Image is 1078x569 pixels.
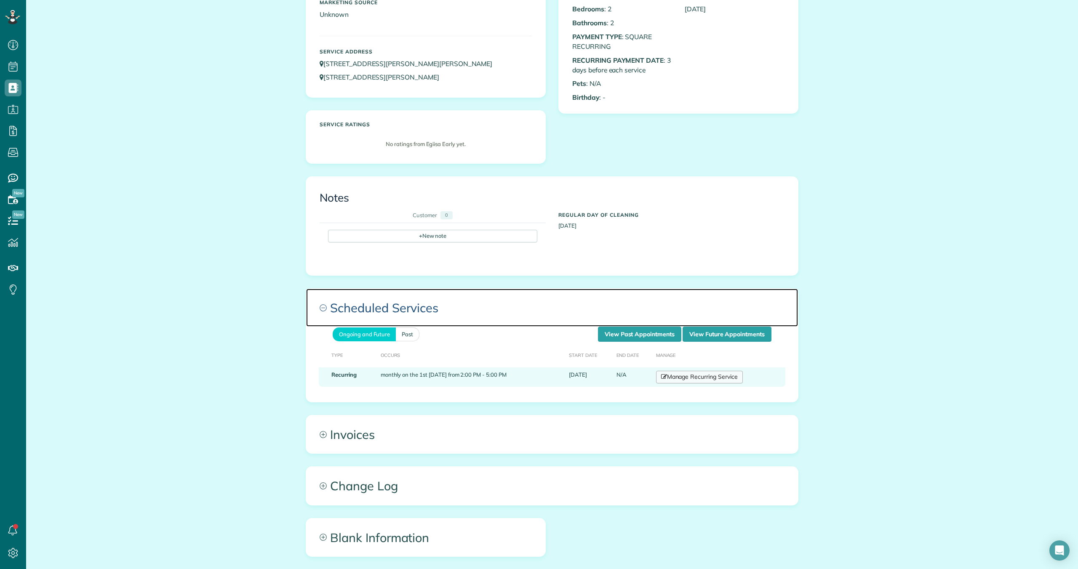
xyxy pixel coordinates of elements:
[306,467,798,505] a: Change Log
[572,79,586,88] b: Pets
[566,342,613,367] th: Start Date
[572,93,599,101] b: Birthday
[413,211,437,219] div: Customer
[320,73,447,81] a: [STREET_ADDRESS][PERSON_NAME]
[328,230,537,242] div: New note
[572,19,607,27] b: Bathrooms
[306,289,798,327] a: Scheduled Services
[572,5,604,13] b: Bedrooms
[683,327,771,342] a: View Future Appointments
[613,367,652,387] td: N/A
[396,327,419,341] a: Past
[653,342,785,367] th: Manage
[1049,540,1070,561] div: Open Intercom Messenger
[598,327,681,342] a: View Past Appointments
[419,232,422,239] span: +
[331,371,357,378] strong: Recurring
[377,342,566,367] th: Occurs
[572,56,672,75] p: : 3 days before each service
[572,32,622,41] b: PAYMENT TYPE
[572,18,672,28] p: : 2
[685,4,784,14] p: [DATE]
[566,367,613,387] td: [DATE]
[12,189,24,197] span: New
[656,371,743,383] a: Manage Recurring Service
[552,208,791,230] div: [DATE]
[12,210,24,219] span: New
[320,10,532,19] p: Unknown
[613,342,652,367] th: End Date
[572,79,672,88] p: : N/A
[320,49,532,54] h5: Service Address
[319,342,377,367] th: Type
[333,327,396,341] a: Ongoing and Future
[572,32,672,51] p: : SQUARE RECURRING
[320,192,784,204] h3: Notes
[558,212,784,218] h5: Regular day of cleaning
[572,4,672,14] p: : 2
[440,211,453,219] div: 0
[572,93,672,102] p: : -
[306,415,798,453] a: Invoices
[306,518,545,556] a: Blank Information
[320,122,532,127] h5: Service ratings
[324,140,528,148] p: No ratings from Egiisa Early yet.
[320,59,500,68] a: [STREET_ADDRESS][PERSON_NAME][PERSON_NAME]
[572,56,664,64] b: RECURRING PAYMENT DATE
[377,367,566,387] td: monthly on the 1st [DATE] from 2:00 PM - 5:00 PM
